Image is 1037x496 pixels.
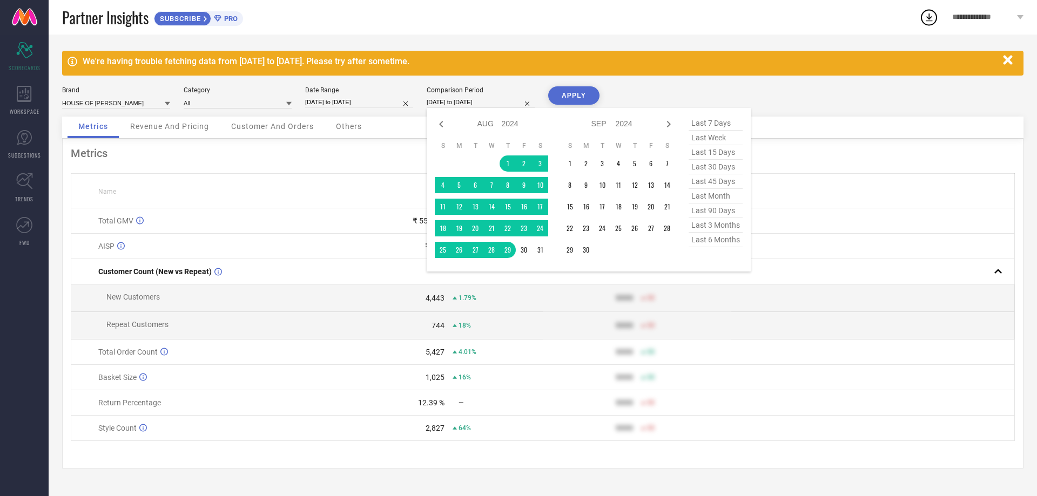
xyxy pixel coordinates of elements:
[562,199,578,215] td: Sun Sep 15 2024
[427,97,535,108] input: Select comparison period
[98,267,212,276] span: Customer Count (New vs Repeat)
[305,97,413,108] input: Select date range
[532,141,548,150] th: Saturday
[467,220,483,236] td: Tue Aug 20 2024
[467,242,483,258] td: Tue Aug 27 2024
[659,199,675,215] td: Sat Sep 21 2024
[467,141,483,150] th: Tuesday
[516,141,532,150] th: Friday
[418,398,445,407] div: 12.39 %
[647,373,655,381] span: 50
[643,199,659,215] td: Fri Sep 20 2024
[459,373,471,381] span: 16%
[578,199,594,215] td: Mon Sep 16 2024
[610,177,627,193] td: Wed Sep 11 2024
[689,160,743,174] span: last 30 days
[616,348,633,356] div: 9999
[426,348,445,356] div: 5,427
[516,242,532,258] td: Fri Aug 30 2024
[413,216,445,225] div: ₹ 55.62 L
[562,242,578,258] td: Sun Sep 29 2024
[594,220,610,236] td: Tue Sep 24 2024
[435,242,451,258] td: Sun Aug 25 2024
[71,147,1015,160] div: Metrics
[647,294,655,302] span: 50
[659,141,675,150] th: Saturday
[562,141,578,150] th: Sunday
[616,398,633,407] div: 9999
[659,177,675,193] td: Sat Sep 14 2024
[516,220,532,236] td: Fri Aug 23 2024
[426,373,445,382] div: 1,025
[516,199,532,215] td: Fri Aug 16 2024
[483,141,500,150] th: Wednesday
[500,155,516,172] td: Thu Aug 01 2024
[532,155,548,172] td: Sat Aug 03 2024
[15,195,33,203] span: TRENDS
[532,242,548,258] td: Sat Aug 31 2024
[532,220,548,236] td: Sat Aug 24 2024
[562,220,578,236] td: Sun Sep 22 2024
[305,86,413,94] div: Date Range
[516,155,532,172] td: Fri Aug 02 2024
[19,239,30,247] span: FWD
[154,9,243,26] a: SUBSCRIBEPRO
[578,155,594,172] td: Mon Sep 02 2024
[8,151,41,159] span: SUGGESTIONS
[627,155,643,172] td: Thu Sep 05 2024
[459,294,476,302] span: 1.79%
[689,131,743,145] span: last week
[689,203,743,218] span: last 90 days
[647,322,655,329] span: 50
[427,86,535,94] div: Comparison Period
[62,86,170,94] div: Brand
[483,220,500,236] td: Wed Aug 21 2024
[532,177,548,193] td: Sat Aug 10 2024
[616,321,633,330] div: 9999
[459,348,476,356] span: 4.01%
[919,8,939,27] div: Open download list
[221,15,238,23] span: PRO
[689,116,743,131] span: last 7 days
[500,141,516,150] th: Thursday
[98,188,116,195] span: Name
[532,199,548,215] td: Sat Aug 17 2024
[689,145,743,160] span: last 15 days
[647,348,655,356] span: 50
[610,141,627,150] th: Wednesday
[647,399,655,406] span: 50
[500,177,516,193] td: Thu Aug 08 2024
[98,216,133,225] span: Total GMV
[98,373,137,382] span: Basket Size
[459,424,471,432] span: 64%
[483,242,500,258] td: Wed Aug 28 2024
[616,424,633,432] div: 9999
[426,294,445,302] div: 4,443
[435,118,448,131] div: Previous month
[10,107,39,115] span: WORKSPACE
[610,155,627,172] td: Wed Sep 04 2024
[336,122,362,131] span: Others
[610,199,627,215] td: Wed Sep 18 2024
[578,177,594,193] td: Mon Sep 09 2024
[516,177,532,193] td: Fri Aug 09 2024
[9,64,41,72] span: SCORECARDS
[643,177,659,193] td: Fri Sep 13 2024
[98,398,161,407] span: Return Percentage
[578,220,594,236] td: Mon Sep 23 2024
[451,199,467,215] td: Mon Aug 12 2024
[435,199,451,215] td: Sun Aug 11 2024
[432,321,445,330] div: 744
[451,141,467,150] th: Monday
[426,424,445,432] div: 2,827
[451,220,467,236] td: Mon Aug 19 2024
[594,155,610,172] td: Tue Sep 03 2024
[689,174,743,189] span: last 45 days
[627,199,643,215] td: Thu Sep 19 2024
[689,233,743,247] span: last 6 months
[451,177,467,193] td: Mon Aug 05 2024
[662,118,675,131] div: Next month
[562,155,578,172] td: Sun Sep 01 2024
[610,220,627,236] td: Wed Sep 25 2024
[548,86,600,105] button: APPLY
